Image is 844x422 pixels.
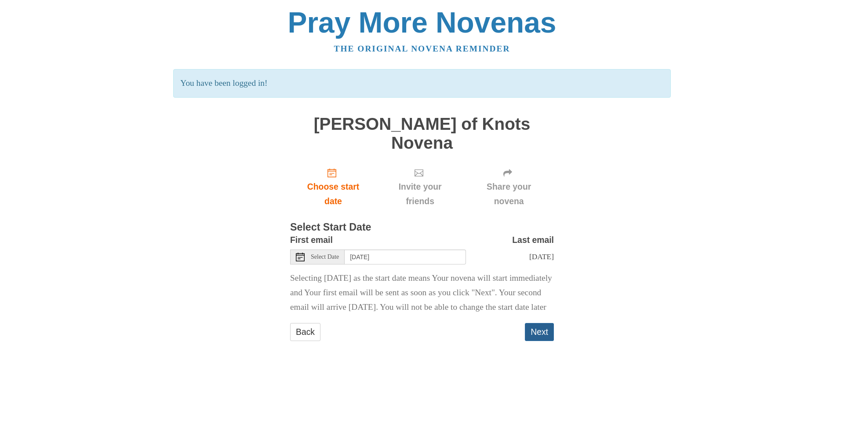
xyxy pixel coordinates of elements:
button: Next [525,323,554,341]
label: Last email [512,233,554,247]
div: Click "Next" to confirm your start date first. [376,161,464,213]
span: Share your novena [473,180,545,209]
p: You have been logged in! [173,69,670,98]
input: Use the arrow keys to pick a date [345,250,466,264]
a: Choose start date [290,161,376,213]
span: [DATE] [529,252,554,261]
a: Pray More Novenas [288,6,557,39]
p: Selecting [DATE] as the start date means Your novena will start immediately and Your first email ... [290,271,554,315]
span: Invite your friends [385,180,455,209]
h3: Select Start Date [290,222,554,233]
span: Choose start date [299,180,367,209]
label: First email [290,233,333,247]
a: The original novena reminder [334,44,510,53]
div: Click "Next" to confirm your start date first. [464,161,554,213]
a: Back [290,323,320,341]
h1: [PERSON_NAME] of Knots Novena [290,115,554,152]
span: Select Date [311,254,339,260]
